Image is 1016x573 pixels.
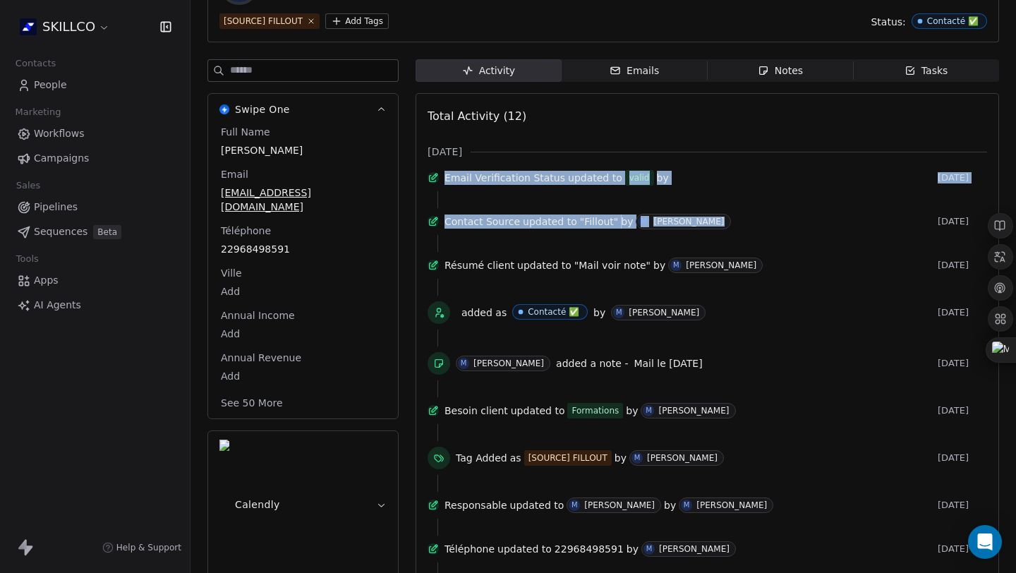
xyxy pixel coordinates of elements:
[646,405,652,416] div: M
[11,195,179,219] a: Pipelines
[17,15,113,39] button: SKILLCO
[445,258,514,272] span: Résumé client
[10,248,44,270] span: Tools
[574,258,651,272] span: "Mail voir note"
[938,358,987,369] span: [DATE]
[221,284,385,298] span: Add
[646,543,653,555] div: M
[621,215,633,229] span: by
[34,298,81,313] span: AI Agents
[968,525,1002,559] div: Open Intercom Messenger
[11,220,179,243] a: SequencesBeta
[616,307,622,318] div: M
[445,498,507,512] span: Responsable
[555,542,624,556] span: 22968498591
[523,215,577,229] span: updated to
[653,258,665,272] span: by
[325,13,389,29] button: Add Tags
[938,543,987,555] span: [DATE]
[511,404,565,418] span: updated to
[758,64,803,78] div: Notes
[218,351,304,365] span: Annual Revenue
[208,94,398,125] button: Swipe OneSwipe One
[615,451,627,465] span: by
[219,104,229,114] img: Swipe One
[584,500,655,510] div: [PERSON_NAME]
[517,258,571,272] span: updated to
[659,544,730,554] div: [PERSON_NAME]
[428,145,462,159] span: [DATE]
[510,498,564,512] span: updated to
[664,498,676,512] span: by
[428,109,526,123] span: Total Activity (12)
[634,355,702,372] a: Mail le [DATE]
[641,216,647,227] div: M
[445,171,565,185] span: Email Verification Status
[927,16,979,26] div: Contacté ✅
[497,542,552,556] span: updated to
[10,175,47,196] span: Sales
[221,143,385,157] span: [PERSON_NAME]
[11,269,179,292] a: Apps
[610,64,659,78] div: Emails
[461,306,507,320] span: added as
[571,404,619,418] div: Formations
[657,171,669,185] span: by
[218,308,298,322] span: Annual Income
[34,126,85,141] span: Workflows
[510,451,521,465] span: as
[42,18,95,36] span: SKILLCO
[9,102,67,123] span: Marketing
[221,327,385,341] span: Add
[9,53,62,74] span: Contacts
[571,500,578,511] div: M
[445,542,495,556] span: Téléphone
[224,15,303,28] div: [SOURCE] FILLOUT
[658,406,729,416] div: [PERSON_NAME]
[11,73,179,97] a: People
[218,266,245,280] span: Ville
[235,102,290,116] span: Swipe One
[34,200,78,215] span: Pipelines
[580,215,619,229] span: "Fillout"
[218,125,273,139] span: Full Name
[461,358,467,369] div: M
[647,453,718,463] div: [PERSON_NAME]
[629,171,650,185] div: valid
[905,64,948,78] div: Tasks
[593,306,605,320] span: by
[653,217,724,227] div: [PERSON_NAME]
[673,260,679,271] div: M
[938,405,987,416] span: [DATE]
[208,125,398,418] div: Swipe OneSwipe One
[11,122,179,145] a: Workflows
[938,452,987,464] span: [DATE]
[938,260,987,271] span: [DATE]
[102,542,181,553] a: Help & Support
[116,542,181,553] span: Help & Support
[556,356,628,370] span: added a note -
[34,273,59,288] span: Apps
[528,307,579,317] div: Contacté ✅
[218,167,251,181] span: Email
[34,224,87,239] span: Sequences
[626,404,638,418] span: by
[34,78,67,92] span: People
[445,215,520,229] span: Contact Source
[221,369,385,383] span: Add
[938,172,987,183] span: [DATE]
[938,216,987,227] span: [DATE]
[218,224,274,238] span: Téléphone
[221,186,385,214] span: [EMAIL_ADDRESS][DOMAIN_NAME]
[634,358,702,369] span: Mail le [DATE]
[629,308,699,318] div: [PERSON_NAME]
[456,451,507,465] span: Tag Added
[871,15,905,29] span: Status:
[34,151,89,166] span: Campaigns
[445,404,508,418] span: Besoin client
[221,242,385,256] span: 22968498591
[219,440,229,569] img: Calendly
[634,452,641,464] div: M
[568,171,622,185] span: updated to
[684,500,690,511] div: M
